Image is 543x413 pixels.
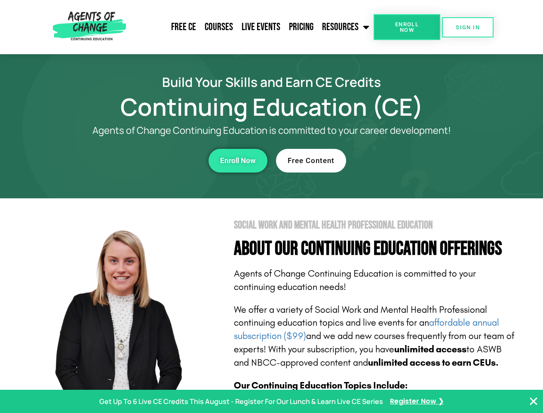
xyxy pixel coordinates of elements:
[276,149,346,173] a: Free Content
[234,220,517,231] h2: Social Work and Mental Health Professional Education
[442,17,494,37] a: SIGN IN
[390,395,444,408] a: Register Now ❯
[61,125,482,136] p: Agents of Change Continuing Education is committed to your career development!
[387,22,426,33] span: Enroll Now
[528,396,539,407] button: Close Banner
[234,380,408,391] b: Our Continuing Education Topics Include:
[234,239,517,259] h4: About Our Continuing Education Offerings
[99,395,383,408] p: Get Up To 6 Live CE Credits This August - Register For Our Lunch & Learn Live CE Series
[27,76,517,88] h2: Build Your Skills and Earn CE Credits
[220,157,256,164] span: Enroll Now
[234,303,517,370] p: We offer a variety of Social Work and Mental Health Professional continuing education topics and ...
[237,16,285,38] a: Live Events
[368,357,499,368] b: unlimited access to earn CEUs.
[288,157,334,164] span: Free Content
[374,14,440,40] a: Enroll Now
[285,16,318,38] a: Pricing
[318,16,374,38] a: Resources
[129,16,374,38] nav: Menu
[394,344,466,355] b: unlimited access
[209,149,267,173] a: Enroll Now
[456,25,480,30] span: SIGN IN
[167,16,200,38] a: Free CE
[200,16,237,38] a: Courses
[234,268,476,293] span: Agents of Change Continuing Education is committed to your continuing education needs!
[27,97,517,117] h1: Continuing Education (CE)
